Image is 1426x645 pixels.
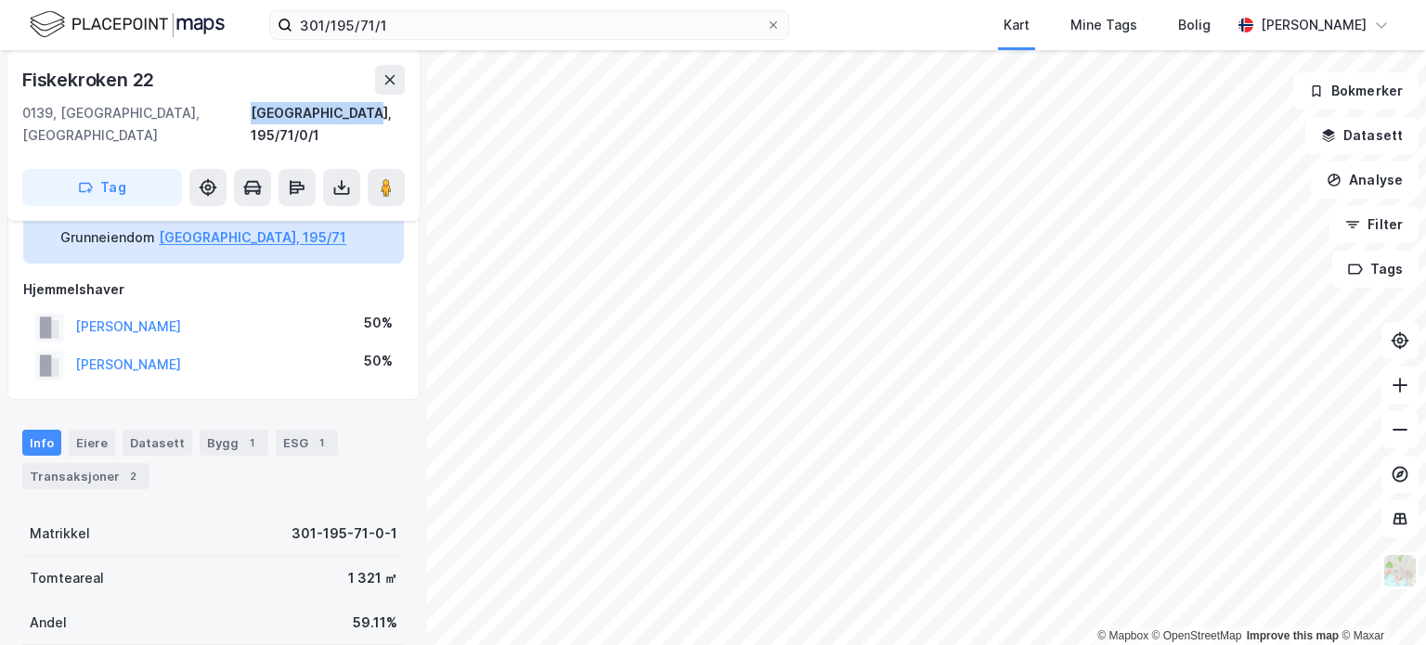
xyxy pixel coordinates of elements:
button: Bokmerker [1293,72,1419,110]
div: ESG [276,430,338,456]
button: Analyse [1311,161,1419,199]
div: 50% [364,312,393,334]
a: OpenStreetMap [1152,629,1242,642]
button: Filter [1329,206,1419,243]
div: [PERSON_NAME] [1261,14,1367,36]
div: Andel [30,612,67,634]
div: 0139, [GEOGRAPHIC_DATA], [GEOGRAPHIC_DATA] [22,102,251,147]
div: Datasett [123,430,192,456]
div: 1 [242,433,261,452]
input: Søk på adresse, matrikkel, gårdeiere, leietakere eller personer [292,11,766,39]
button: Tag [22,169,182,206]
iframe: Chat Widget [1333,556,1426,645]
div: Bygg [200,430,268,456]
button: Tags [1332,251,1419,288]
button: [GEOGRAPHIC_DATA], 195/71 [159,226,346,249]
div: Matrikkel [30,522,90,545]
div: Info [22,430,61,456]
a: Mapbox [1097,629,1148,642]
div: Bolig [1178,14,1211,36]
div: 301-195-71-0-1 [292,522,397,545]
a: Improve this map [1247,629,1339,642]
div: Mine Tags [1070,14,1137,36]
div: Eiere [69,430,115,456]
div: [GEOGRAPHIC_DATA], 195/71/0/1 [251,102,405,147]
div: Kontrollprogram for chat [1333,556,1426,645]
div: 50% [364,350,393,372]
img: logo.f888ab2527a4732fd821a326f86c7f29.svg [30,8,225,41]
button: Datasett [1305,117,1419,154]
div: Hjemmelshaver [23,278,404,301]
img: Z [1382,553,1418,588]
div: 1 [312,433,331,452]
div: Tomteareal [30,567,104,589]
div: 59.11% [353,612,397,634]
div: Fiskekroken 22 [22,65,158,95]
div: Grunneiendom [60,226,155,249]
div: 1 321 ㎡ [348,567,397,589]
div: 2 [123,467,142,485]
div: Kart [1004,14,1030,36]
div: Transaksjoner [22,463,149,489]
